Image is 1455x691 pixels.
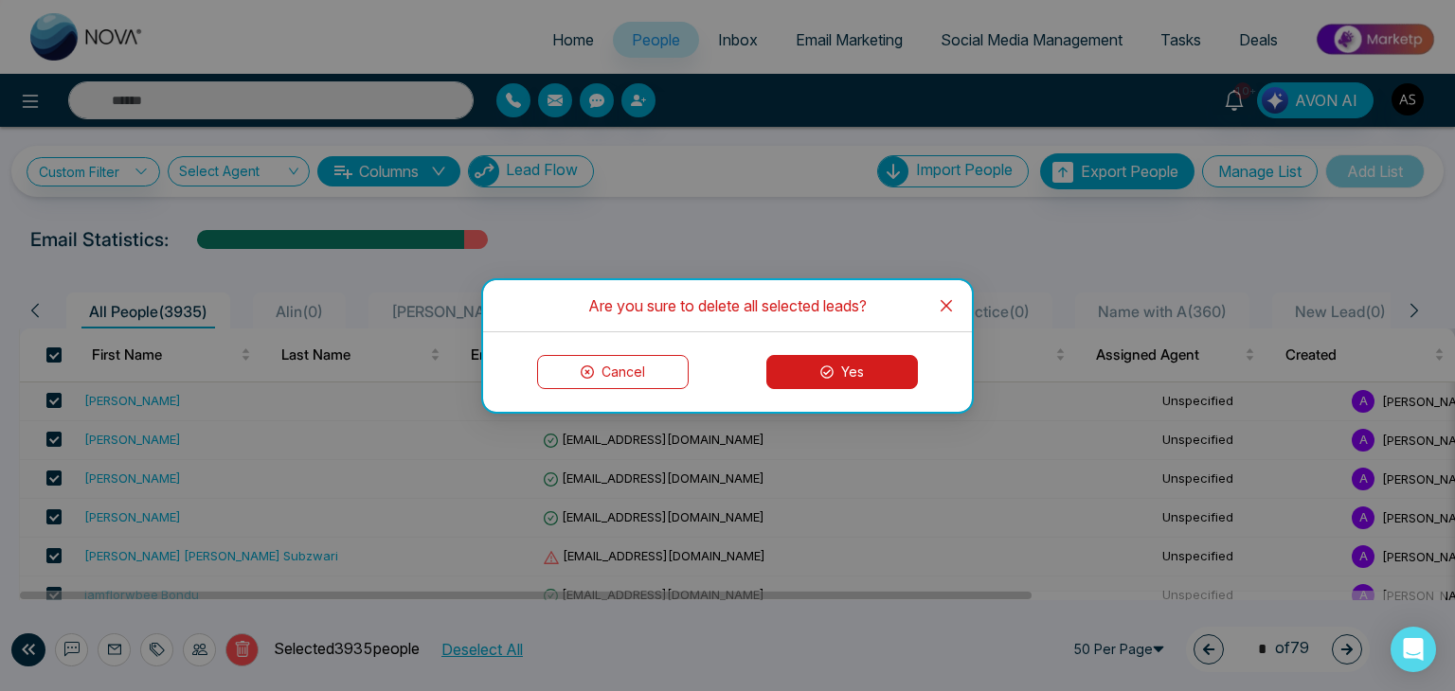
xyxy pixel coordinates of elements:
button: Cancel [537,355,689,389]
div: Are you sure to delete all selected leads? [506,295,949,316]
span: close [939,298,954,313]
div: Open Intercom Messenger [1391,627,1436,672]
button: Yes [766,355,918,389]
button: Close [921,280,972,331]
